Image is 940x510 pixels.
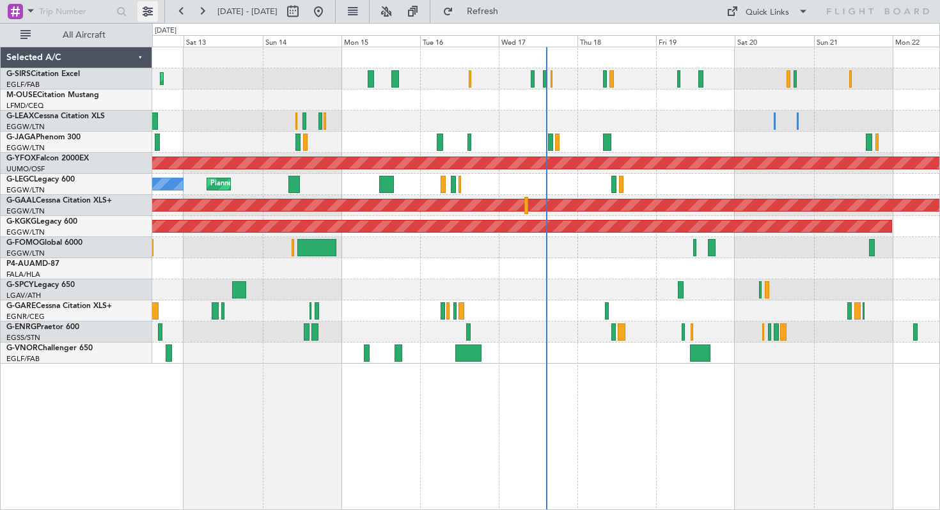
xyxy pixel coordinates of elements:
[6,270,40,279] a: FALA/HLA
[499,35,577,47] div: Wed 17
[6,197,112,205] a: G-GAALCessna Citation XLS+
[6,155,36,162] span: G-YFOX
[6,281,34,289] span: G-SPCY
[6,134,36,141] span: G-JAGA
[6,260,35,268] span: P4-AUA
[6,281,75,289] a: G-SPCYLegacy 650
[6,80,40,89] a: EGLF/FAB
[6,101,43,111] a: LFMD/CEQ
[6,91,99,99] a: M-OUSECitation Mustang
[6,239,39,247] span: G-FOMO
[6,134,81,141] a: G-JAGAPhenom 300
[6,354,40,364] a: EGLF/FAB
[6,260,59,268] a: P4-AUAMD-87
[6,302,36,310] span: G-GARE
[6,302,112,310] a: G-GARECessna Citation XLS+
[6,112,105,120] a: G-LEAXCessna Citation XLS
[6,164,45,174] a: UUMO/OSF
[6,122,45,132] a: EGGW/LTN
[6,197,36,205] span: G-GAAL
[6,323,79,331] a: G-ENRGPraetor 600
[210,174,412,194] div: Planned Maint [GEOGRAPHIC_DATA] ([GEOGRAPHIC_DATA])
[6,228,45,237] a: EGGW/LTN
[814,35,893,47] div: Sun 21
[6,249,45,258] a: EGGW/LTN
[6,70,80,78] a: G-SIRSCitation Excel
[6,91,37,99] span: M-OUSE
[6,206,45,216] a: EGGW/LTN
[456,7,510,16] span: Refresh
[6,70,31,78] span: G-SIRS
[720,1,815,22] button: Quick Links
[656,35,735,47] div: Fri 19
[6,176,34,183] span: G-LEGC
[6,239,82,247] a: G-FOMOGlobal 6000
[39,2,113,21] input: Trip Number
[33,31,135,40] span: All Aircraft
[184,35,262,47] div: Sat 13
[6,112,34,120] span: G-LEAX
[6,218,36,226] span: G-KGKG
[6,143,45,153] a: EGGW/LTN
[746,6,789,19] div: Quick Links
[6,323,36,331] span: G-ENRG
[263,35,341,47] div: Sun 14
[6,312,45,321] a: EGNR/CEG
[14,25,139,45] button: All Aircraft
[6,176,75,183] a: G-LEGCLegacy 600
[6,218,77,226] a: G-KGKGLegacy 600
[6,333,40,343] a: EGSS/STN
[6,291,41,300] a: LGAV/ATH
[577,35,656,47] div: Thu 18
[217,6,278,17] span: [DATE] - [DATE]
[341,35,420,47] div: Mon 15
[6,185,45,195] a: EGGW/LTN
[6,155,89,162] a: G-YFOXFalcon 2000EX
[420,35,499,47] div: Tue 16
[6,344,38,352] span: G-VNOR
[437,1,513,22] button: Refresh
[6,344,93,352] a: G-VNORChallenger 650
[735,35,813,47] div: Sat 20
